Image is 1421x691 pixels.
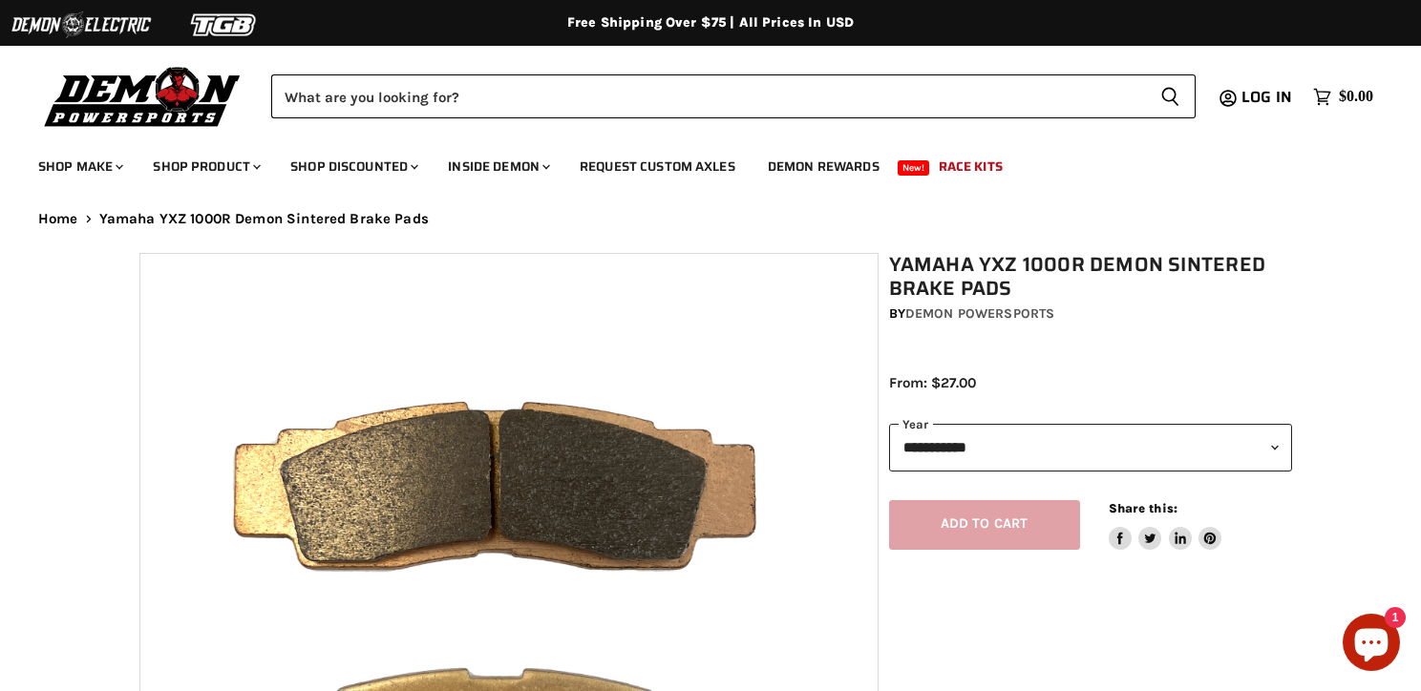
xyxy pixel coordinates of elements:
[889,253,1292,301] h1: Yamaha YXZ 1000R Demon Sintered Brake Pads
[99,211,429,227] span: Yamaha YXZ 1000R Demon Sintered Brake Pads
[889,374,976,391] span: From: $27.00
[898,160,930,176] span: New!
[138,147,272,186] a: Shop Product
[153,7,296,43] img: TGB Logo 2
[434,147,562,186] a: Inside Demon
[1337,614,1406,676] inbox-online-store-chat: Shopify online store chat
[24,147,135,186] a: Shop Make
[24,139,1368,186] ul: Main menu
[1109,500,1222,551] aside: Share this:
[1241,85,1292,109] span: Log in
[1233,89,1304,106] a: Log in
[889,304,1292,325] div: by
[1145,74,1196,118] button: Search
[276,147,430,186] a: Shop Discounted
[565,147,750,186] a: Request Custom Axles
[889,424,1292,471] select: year
[905,305,1054,322] a: Demon Powersports
[38,62,247,130] img: Demon Powersports
[271,74,1145,118] input: Search
[924,147,1017,186] a: Race Kits
[10,7,153,43] img: Demon Electric Logo 2
[38,211,78,227] a: Home
[271,74,1196,118] form: Product
[1339,88,1373,106] span: $0.00
[1109,501,1177,515] span: Share this:
[753,147,894,186] a: Demon Rewards
[1304,83,1383,111] a: $0.00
